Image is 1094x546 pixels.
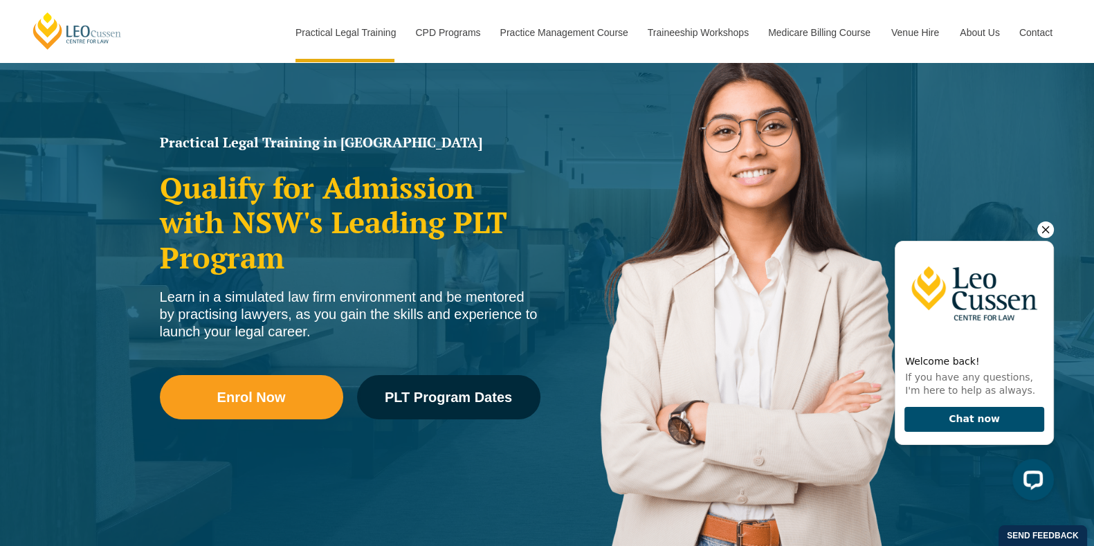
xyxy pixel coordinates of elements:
[217,390,286,404] span: Enrol Now
[637,3,758,62] a: Traineeship Workshops
[160,170,540,275] h2: Qualify for Admission with NSW's Leading PLT Program
[357,375,540,419] a: PLT Program Dates
[285,3,405,62] a: Practical Legal Training
[881,3,949,62] a: Venue Hire
[160,289,540,340] div: Learn in a simulated law firm environment and be mentored by practising lawyers, as you gain the ...
[385,390,512,404] span: PLT Program Dates
[160,136,540,149] h1: Practical Legal Training in [GEOGRAPHIC_DATA]
[949,3,1009,62] a: About Us
[758,3,881,62] a: Medicare Billing Course
[1009,3,1063,62] a: Contact
[31,11,123,51] a: [PERSON_NAME] Centre for Law
[490,3,637,62] a: Practice Management Course
[405,3,489,62] a: CPD Programs
[884,216,1059,511] iframe: LiveChat chat widget
[160,375,343,419] a: Enrol Now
